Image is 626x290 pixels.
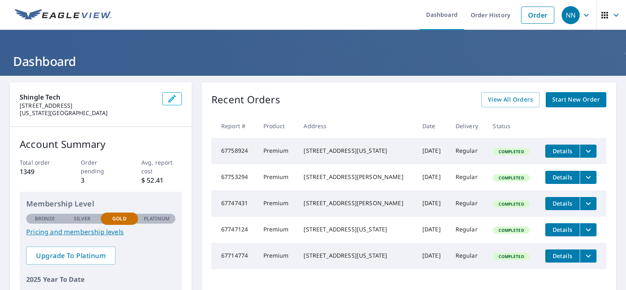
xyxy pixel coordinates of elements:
span: Details [550,199,575,207]
td: [DATE] [416,190,449,217]
th: Date [416,114,449,138]
td: 67714774 [211,243,257,269]
button: filesDropdownBtn-67747124 [580,223,597,236]
a: Pricing and membership levels [26,227,175,237]
a: Order [521,7,554,24]
td: 67747431 [211,190,257,217]
p: [STREET_ADDRESS] [20,102,156,109]
span: Completed [494,254,528,259]
p: Membership Level [26,198,175,209]
span: Details [550,173,575,181]
span: Details [550,226,575,233]
p: Recent Orders [211,92,280,107]
p: [US_STATE][GEOGRAPHIC_DATA] [20,109,156,117]
div: [STREET_ADDRESS][US_STATE] [304,225,409,233]
p: Silver [74,215,91,222]
p: Platinum [144,215,170,222]
p: 1349 [20,167,60,177]
div: NN [562,6,580,24]
td: Premium [257,217,297,243]
p: Avg. report cost [141,158,182,175]
span: Completed [494,175,528,181]
p: Order pending [81,158,121,175]
button: filesDropdownBtn-67747431 [580,197,597,210]
p: Bronze [35,215,55,222]
h1: Dashboard [10,53,616,70]
div: [STREET_ADDRESS][US_STATE] [304,147,409,155]
td: [DATE] [416,217,449,243]
th: Report # [211,114,257,138]
td: Premium [257,243,297,269]
a: Upgrade To Platinum [26,247,116,265]
span: Details [550,252,575,260]
button: filesDropdownBtn-67753294 [580,171,597,184]
span: Completed [494,201,528,207]
td: 67747124 [211,217,257,243]
a: View All Orders [481,92,540,107]
th: Product [257,114,297,138]
p: Account Summary [20,137,182,152]
p: Gold [112,215,126,222]
td: [DATE] [416,164,449,190]
p: 2025 Year To Date [26,274,175,284]
span: Upgrade To Platinum [33,251,109,260]
td: Premium [257,190,297,217]
td: Regular [449,190,487,217]
div: [STREET_ADDRESS][PERSON_NAME] [304,199,409,207]
td: Premium [257,138,297,164]
span: Completed [494,149,528,154]
button: detailsBtn-67747431 [545,197,580,210]
td: 67753294 [211,164,257,190]
div: [STREET_ADDRESS][US_STATE] [304,251,409,260]
span: View All Orders [488,95,533,105]
td: Regular [449,217,487,243]
button: detailsBtn-67747124 [545,223,580,236]
td: Premium [257,164,297,190]
span: Start New Order [552,95,600,105]
p: $ 52.41 [141,175,182,185]
button: filesDropdownBtn-67758924 [580,145,597,158]
span: Details [550,147,575,155]
button: filesDropdownBtn-67714774 [580,249,597,263]
button: detailsBtn-67758924 [545,145,580,158]
td: Regular [449,138,487,164]
td: Regular [449,243,487,269]
span: Completed [494,227,528,233]
img: EV Logo [15,9,111,21]
button: detailsBtn-67753294 [545,171,580,184]
a: Start New Order [546,92,606,107]
td: [DATE] [416,243,449,269]
td: Regular [449,164,487,190]
p: Total order [20,158,60,167]
div: [STREET_ADDRESS][PERSON_NAME] [304,173,409,181]
th: Status [486,114,539,138]
th: Delivery [449,114,487,138]
td: 67758924 [211,138,257,164]
td: [DATE] [416,138,449,164]
p: 3 [81,175,121,185]
button: detailsBtn-67714774 [545,249,580,263]
th: Address [297,114,415,138]
p: Shingle Tech [20,92,156,102]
